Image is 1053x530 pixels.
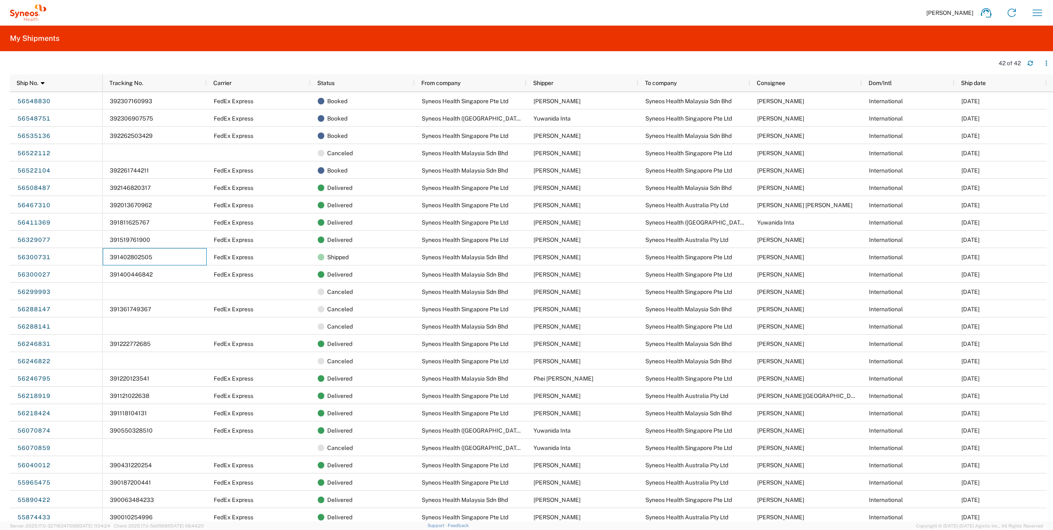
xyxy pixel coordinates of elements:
[534,375,593,382] span: Phei Lin Ong
[534,323,581,330] span: Wan Muhammad Khairul Shafiqzam
[757,497,804,503] span: Arturo Medina
[214,237,253,243] span: FedEx Express
[645,514,728,521] span: Syneos Health Australia Pty Ltd
[869,132,903,139] span: International
[961,341,980,347] span: 07/22/2025
[17,268,51,281] a: 56300027
[534,341,581,347] span: Arturo Medina
[422,289,508,295] span: Syneos Health Malaysia Sdn Bhd
[869,514,903,521] span: International
[327,318,353,335] span: Canceled
[534,132,581,139] span: Arturo Medina
[961,254,980,260] span: 07/28/2025
[327,92,347,110] span: Booked
[327,353,353,370] span: Canceled
[757,271,804,278] span: Arturo Medina
[869,393,903,399] span: International
[869,185,903,191] span: International
[869,237,903,243] span: International
[17,355,51,368] a: 56246822
[645,237,728,243] span: Syneos Health Australia Pty Ltd
[422,185,508,191] span: Syneos Health Singapore Pte Ltd
[534,98,581,104] span: Arturo Medina
[534,202,581,208] span: Arturo Medina
[645,393,728,399] span: Syneos Health Australia Pty Ltd
[422,219,508,226] span: Syneos Health Singapore Pte Ltd
[961,237,980,243] span: 07/30/2025
[327,110,347,127] span: Booked
[961,427,980,434] span: 07/02/2025
[869,219,903,226] span: International
[110,393,149,399] span: 391121022638
[961,445,980,451] span: 07/02/2025
[422,254,508,260] span: Syneos Health Malaysia Sdn Bhd
[534,427,571,434] span: Yuwanida Inta
[961,375,980,382] span: 07/24/2025
[757,202,852,208] span: Ligia Cassales Chen
[422,150,508,156] span: Syneos Health Malaysia Sdn Bhd
[214,115,253,122] span: FedEx Express
[17,441,51,454] a: 56070859
[17,129,51,142] a: 56535136
[110,132,153,139] span: 392262503429
[869,150,903,156] span: International
[534,115,571,122] span: Yuwanida Inta
[214,393,253,399] span: FedEx Express
[110,271,153,278] span: 391400446842
[869,115,903,122] span: International
[17,147,51,160] a: 56522112
[214,254,253,260] span: FedEx Express
[17,493,51,506] a: 55890422
[757,445,804,451] span: Arturo Medina
[17,285,51,298] a: 56299993
[757,341,804,347] span: Chor Hong Lim
[327,162,347,179] span: Booked
[327,491,352,509] span: Delivered
[422,306,508,312] span: Syneos Health Singapore Pte Ltd
[78,523,110,528] span: [DATE] 11:04:24
[110,341,151,347] span: 391222772685
[961,462,980,468] span: 06/27/2025
[214,514,253,521] span: FedEx Express
[869,271,903,278] span: International
[110,98,152,104] span: 392307160993
[534,410,581,416] span: Arturo Medina
[422,167,508,174] span: Syneos Health Malaysia Sdn Bhd
[645,306,732,312] span: Syneos Health Malaysia Sdn Bhd
[110,306,151,312] span: 391361749367
[534,185,581,191] span: Arturo Medina
[214,427,253,434] span: FedEx Express
[422,115,544,122] span: Syneos Health (Thailand) Limited
[422,393,508,399] span: Syneos Health Singapore Pte Ltd
[534,289,581,295] span: Chor Hong Lim
[645,219,768,226] span: Syneos Health (Thailand) Limited
[645,323,732,330] span: Syneos Health Singapore Pte Ltd
[17,95,51,108] a: 56548830
[645,462,728,468] span: Syneos Health Australia Pty Ltd
[757,185,804,191] span: Ng Lee Tin
[961,132,980,139] span: 08/25/2025
[422,514,508,521] span: Syneos Health Singapore Pte Ltd
[869,358,903,364] span: International
[327,300,353,318] span: Canceled
[757,150,804,156] span: Arturo Medina
[645,427,732,434] span: Syneos Health Singapore Pte Ltd
[534,445,571,451] span: Yuwanida Inta
[327,248,349,266] span: Shipped
[17,476,51,489] a: 55965475
[110,514,153,521] span: 390010254996
[422,237,508,243] span: Syneos Health Singapore Pte Ltd
[645,167,732,174] span: Syneos Health Singapore Pte Ltd
[214,497,253,503] span: FedEx Express
[327,422,352,439] span: Delivered
[214,132,253,139] span: FedEx Express
[645,271,732,278] span: Syneos Health Singapore Pte Ltd
[422,479,508,486] span: Syneos Health Singapore Pte Ltd
[916,522,1043,530] span: Copyright © [DATE]-[DATE] Agistix Inc., All Rights Reserved
[327,179,352,196] span: Delivered
[422,410,508,416] span: Syneos Health Singapore Pte Ltd
[327,283,353,300] span: Canceled
[327,509,352,526] span: Delivered
[534,514,581,521] span: Arturo Medina
[534,306,581,312] span: Arturo Medina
